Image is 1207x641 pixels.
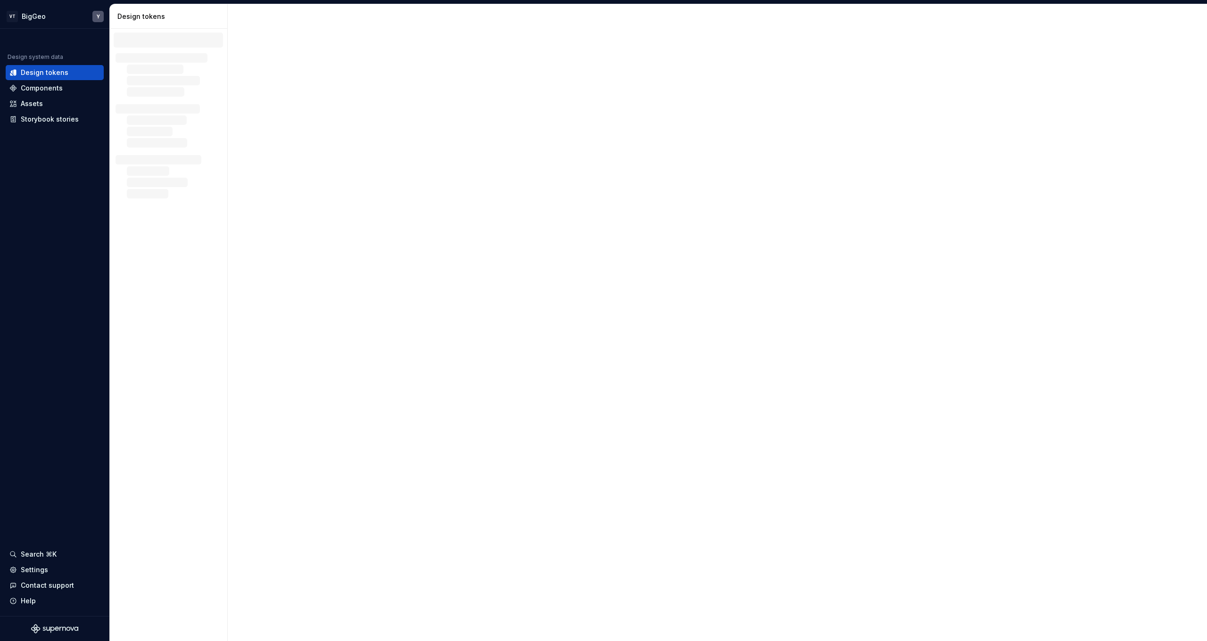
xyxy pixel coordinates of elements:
[21,83,63,93] div: Components
[8,53,63,61] div: Design system data
[6,593,104,608] button: Help
[21,99,43,108] div: Assets
[6,562,104,577] a: Settings
[6,65,104,80] a: Design tokens
[21,565,48,575] div: Settings
[6,112,104,127] a: Storybook stories
[21,115,79,124] div: Storybook stories
[117,12,223,21] div: Design tokens
[6,81,104,96] a: Components
[21,550,57,559] div: Search ⌘K
[7,11,18,22] div: VT
[6,96,104,111] a: Assets
[97,13,100,20] div: Y
[21,596,36,606] div: Help
[22,12,46,21] div: BigGeo
[21,581,74,590] div: Contact support
[6,547,104,562] button: Search ⌘K
[2,6,107,26] button: VTBigGeoY
[31,624,78,633] svg: Supernova Logo
[6,578,104,593] button: Contact support
[21,68,68,77] div: Design tokens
